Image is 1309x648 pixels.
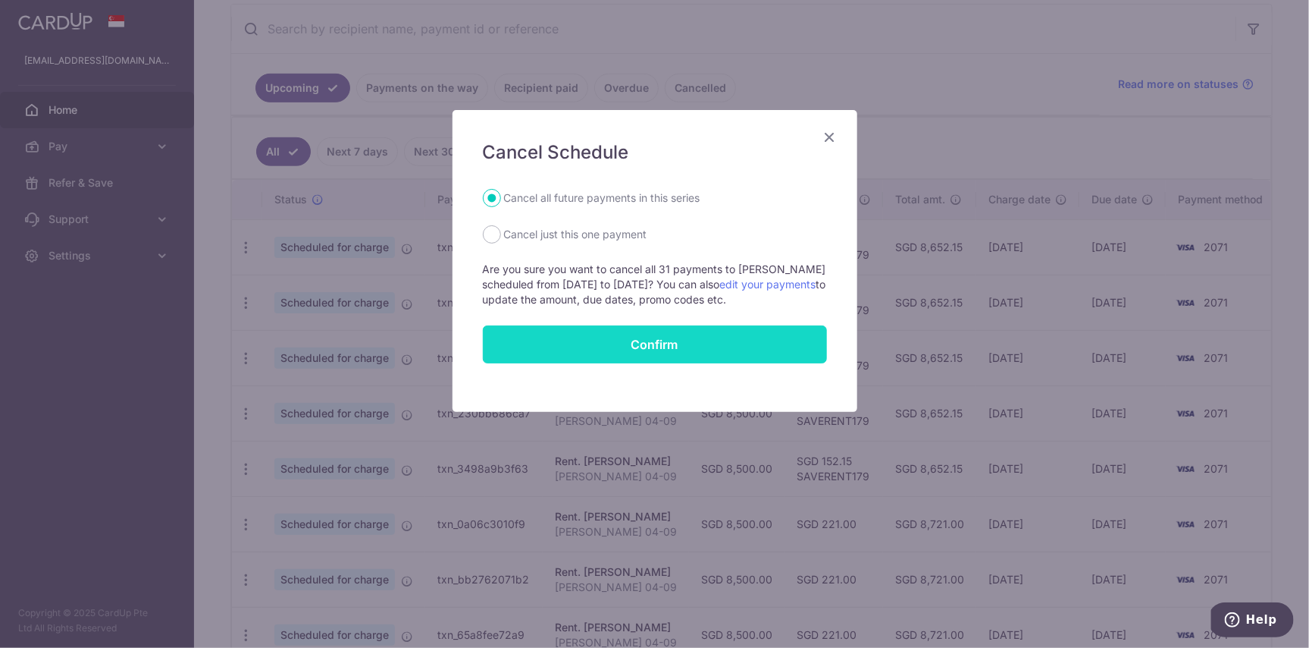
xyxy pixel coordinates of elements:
button: Close [821,128,839,146]
a: edit your payments [720,278,816,291]
h5: Cancel Schedule [483,140,827,165]
iframe: Opens a widget where you can find more information [1211,602,1294,640]
label: Cancel just this one payment [504,225,647,244]
p: Are you sure you want to cancel all 31 payments to [PERSON_NAME] scheduled from [DATE] to [DATE]?... [483,262,827,307]
label: Cancel all future payments in this series [504,189,700,207]
button: Confirm [483,326,827,363]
